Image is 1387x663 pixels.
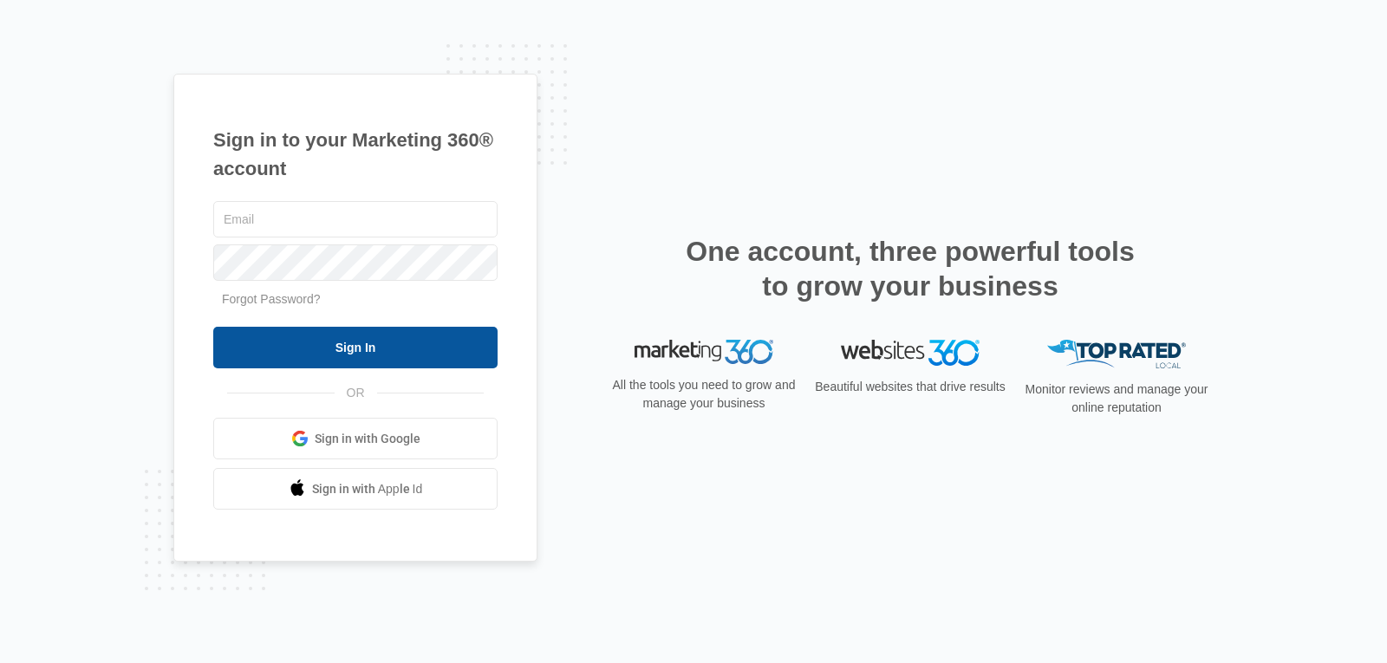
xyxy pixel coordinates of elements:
img: Top Rated Local [1047,340,1186,368]
img: Marketing 360 [635,340,773,364]
img: Websites 360 [841,340,980,365]
input: Sign In [213,327,498,368]
h1: Sign in to your Marketing 360® account [213,126,498,183]
p: Monitor reviews and manage your online reputation [1019,380,1214,417]
h2: One account, three powerful tools to grow your business [680,234,1140,303]
span: Sign in with Google [315,430,420,448]
p: All the tools you need to grow and manage your business [607,376,801,413]
span: Sign in with Apple Id [312,480,423,498]
p: Beautiful websites that drive results [813,378,1007,396]
span: OR [335,384,377,402]
a: Sign in with Google [213,418,498,459]
a: Sign in with Apple Id [213,468,498,510]
a: Forgot Password? [222,292,321,306]
input: Email [213,201,498,237]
